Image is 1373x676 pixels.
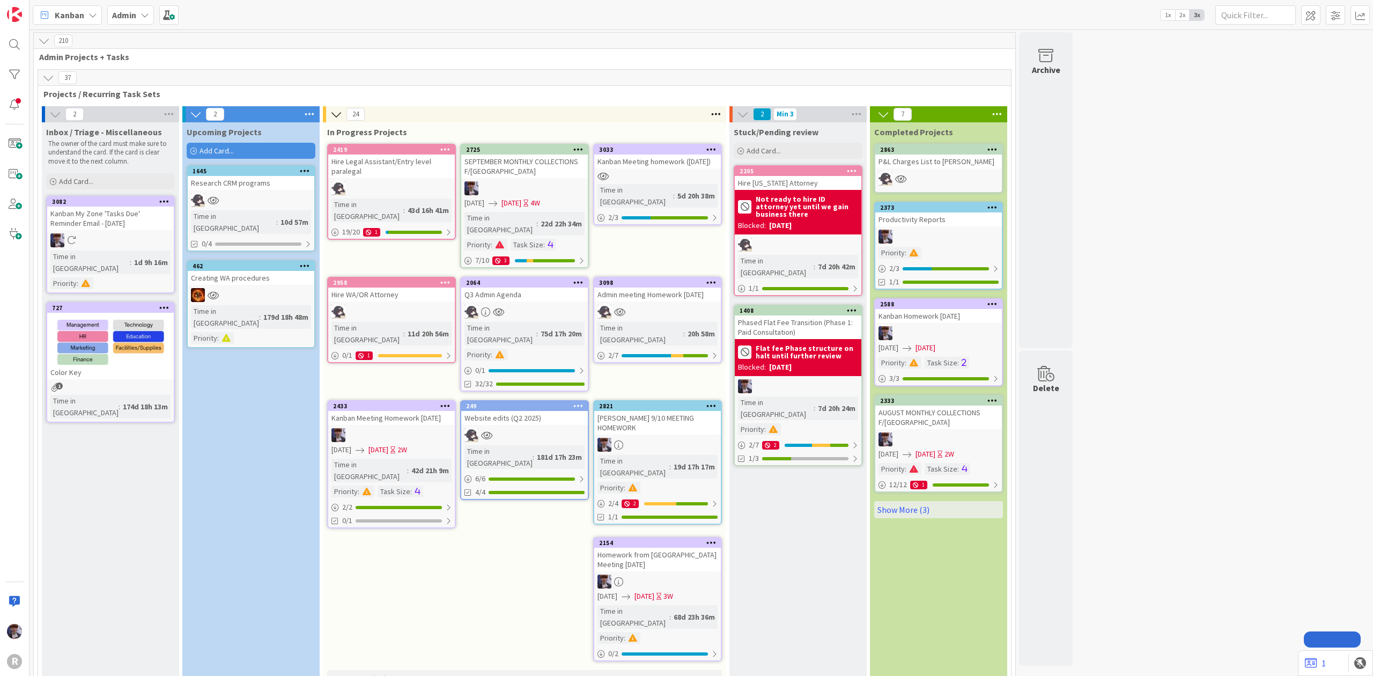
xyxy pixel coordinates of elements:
[875,299,1002,323] div: 2588Kanban Homework [DATE]
[735,438,861,452] div: 2/72
[511,239,543,251] div: Task Size
[543,239,545,251] span: :
[875,212,1002,226] div: Productivity Reports
[331,444,351,455] span: [DATE]
[594,305,721,319] div: KN
[50,395,119,418] div: Time in [GEOGRAPHIC_DATA]
[1033,381,1059,394] div: Delete
[534,451,585,463] div: 181d 17h 23m
[634,591,654,602] span: [DATE]
[875,203,1002,226] div: 2373Productivity Reports
[217,332,219,344] span: :
[738,220,766,231] div: Blocked:
[738,238,752,252] img: KN
[669,461,671,473] span: :
[464,445,533,469] div: Time in [GEOGRAPHIC_DATA]
[464,181,478,195] img: ML
[188,193,314,207] div: KN
[47,365,174,379] div: Color Key
[738,396,814,420] div: Time in [GEOGRAPHIC_DATA]
[47,303,174,313] div: 727
[875,372,1002,385] div: 3/3
[278,216,311,228] div: 10d 57m
[276,216,278,228] span: :
[50,233,64,247] img: ML
[875,309,1002,323] div: Kanban Homework [DATE]
[594,145,721,155] div: 3033
[594,497,721,510] div: 2/42
[735,238,861,252] div: KN
[905,357,906,369] span: :
[328,278,455,288] div: 2958
[597,322,683,346] div: Time in [GEOGRAPHIC_DATA]
[328,155,455,178] div: Hire Legal Assistant/Entry level paralegal
[331,486,358,497] div: Priority
[466,146,588,153] div: 2725
[466,279,588,286] div: 2064
[594,211,721,224] div: 2/3
[461,278,588,302] div: 2064Q3 Admin Agenda
[875,478,1002,491] div: 12/121
[925,463,957,475] div: Task Size
[594,538,721,548] div: 2154
[879,449,898,460] span: [DATE]
[669,611,671,623] span: :
[762,441,779,450] div: 2
[753,108,771,121] span: 2
[328,411,455,425] div: Kanban Meeting Homework [DATE]
[188,271,314,285] div: Creating WA procedures
[597,305,611,319] img: KN
[1305,657,1326,670] a: 1
[50,277,77,289] div: Priority
[397,444,407,455] div: 2W
[191,332,217,344] div: Priority
[735,306,861,339] div: 1408Phased Flat Fee Transition (Phase 1: Paid Consultation)
[466,402,588,410] div: 249
[59,177,93,186] span: Add Card...
[875,145,1002,168] div: 2863P&L Charges List to [PERSON_NAME]
[464,239,491,251] div: Priority
[328,401,455,411] div: 2433
[368,444,388,455] span: [DATE]
[47,197,174,230] div: 3082Kanban My Zone 'Tasks Due' Reminder Email - [DATE]
[356,351,373,360] div: 1
[52,304,174,312] div: 727
[65,108,84,121] span: 2
[328,349,455,362] div: 0/11
[328,288,455,302] div: Hire WA/OR Attorney
[683,328,685,340] span: :
[608,648,618,659] span: 0 / 2
[673,190,675,202] span: :
[331,428,345,442] img: ML
[874,127,953,137] span: Completed Projects
[875,172,1002,186] div: KN
[594,278,721,302] div: 3098Admin meeting Homework [DATE]
[331,199,403,222] div: Time in [GEOGRAPHIC_DATA]
[464,322,536,346] div: Time in [GEOGRAPHIC_DATA]
[764,423,766,435] span: :
[328,278,455,302] div: 2958Hire WA/OR Attorney
[599,539,721,547] div: 2154
[328,181,455,195] div: KN
[597,482,624,494] div: Priority
[749,453,759,464] span: 1/3
[403,328,405,340] span: :
[202,238,212,249] span: 0/4
[43,89,998,99] span: Projects / Recurring Task Sets
[597,575,611,589] img: ML
[77,277,78,289] span: :
[875,396,1002,429] div: 2333AUGUST MONTHLY COLLECTIONS F/[GEOGRAPHIC_DATA]
[461,145,588,155] div: 2725
[880,204,1002,211] div: 2373
[749,439,759,451] span: 2 / 7
[378,486,410,497] div: Task Size
[875,145,1002,155] div: 2863
[957,357,959,369] span: :
[889,479,907,490] span: 12 / 12
[597,184,673,208] div: Time in [GEOGRAPHIC_DATA]
[594,401,721,411] div: 2821
[879,432,892,446] img: ML
[461,411,588,425] div: Website edits (Q2 2025)
[261,311,311,323] div: 179d 18h 48m
[944,449,954,460] div: 2W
